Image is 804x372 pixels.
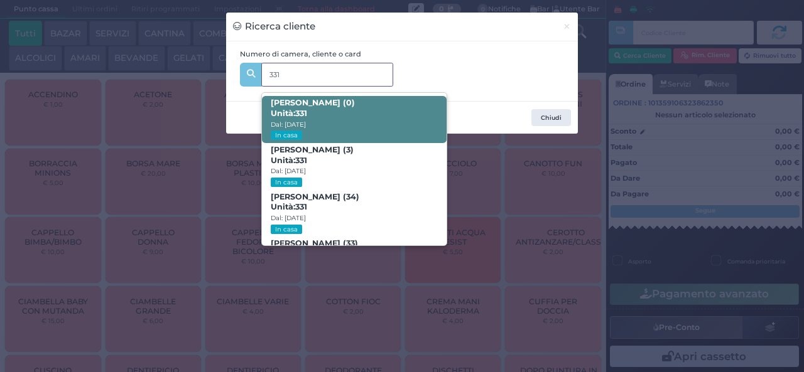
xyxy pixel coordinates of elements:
small: In casa [271,178,301,187]
label: Numero di camera, cliente o card [240,49,361,60]
strong: 331 [295,156,307,165]
small: Dal: [DATE] [271,214,306,222]
small: Dal: [DATE] [271,120,306,129]
span: × [563,19,571,33]
small: Dal: [DATE] [271,167,306,175]
b: [PERSON_NAME] (3) [271,145,354,165]
small: In casa [271,130,301,140]
span: Unità: [271,109,307,119]
b: [PERSON_NAME] (33) [271,238,358,258]
span: Unità: [271,202,307,213]
span: Unità: [271,156,307,166]
strong: 331 [295,109,307,118]
b: [PERSON_NAME] (0) [271,98,355,118]
small: In casa [271,225,301,234]
button: Chiudi [531,109,571,127]
b: [PERSON_NAME] (34) [271,192,359,212]
button: Chiudi [556,13,578,41]
h3: Ricerca cliente [233,19,315,34]
strong: 331 [295,202,307,211]
input: Es. 'Mario Rossi', '220' o '108123234234' [261,63,393,87]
